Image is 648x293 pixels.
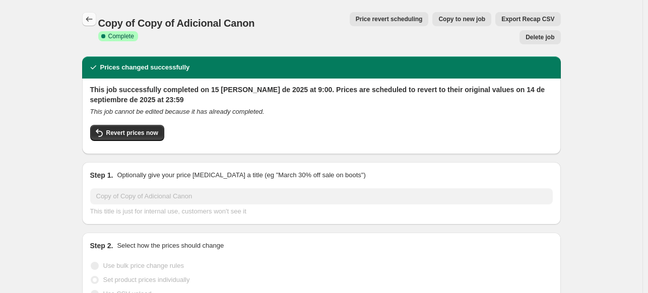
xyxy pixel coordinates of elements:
[90,108,265,115] i: This job cannot be edited because it has already completed.
[117,170,365,180] p: Optionally give your price [MEDICAL_DATA] a title (eg "March 30% off sale on boots")
[117,241,224,251] p: Select how the prices should change
[438,15,485,23] span: Copy to new job
[90,85,553,105] h2: This job successfully completed on 15 [PERSON_NAME] de 2025 at 9:00. Prices are scheduled to reve...
[103,262,184,269] span: Use bulk price change rules
[90,207,246,215] span: This title is just for internal use, customers won't see it
[106,129,158,137] span: Revert prices now
[432,12,491,26] button: Copy to new job
[82,12,96,26] button: Price change jobs
[90,241,113,251] h2: Step 2.
[356,15,423,23] span: Price revert scheduling
[90,125,164,141] button: Revert prices now
[98,18,255,29] span: Copy of Copy of Adicional Canon
[526,33,554,41] span: Delete job
[100,62,190,72] h2: Prices changed successfully
[90,188,553,204] input: 30% off holiday sale
[495,12,560,26] button: Export Recap CSV
[90,170,113,180] h2: Step 1.
[103,276,190,283] span: Set product prices individually
[501,15,554,23] span: Export Recap CSV
[108,32,134,40] span: Complete
[350,12,429,26] button: Price revert scheduling
[520,30,560,44] button: Delete job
